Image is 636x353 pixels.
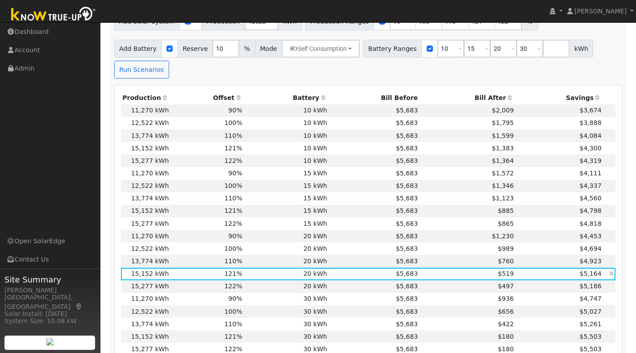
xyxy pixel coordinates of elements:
[579,170,601,177] span: $4,111
[244,330,328,343] td: 30 kWh
[579,207,601,214] span: $4,798
[579,145,601,152] span: $4,300
[244,117,328,129] td: 10 kWh
[492,157,514,164] span: $1,364
[7,5,100,25] img: Know True-Up
[396,333,418,340] span: $5,683
[229,107,242,114] span: 90%
[396,233,418,240] span: $5,683
[498,320,514,328] span: $422
[244,192,328,205] td: 15 kWh
[244,154,328,167] td: 10 kWh
[569,40,593,58] span: kWh
[224,345,242,353] span: 122%
[244,293,328,305] td: 30 kWh
[498,245,514,252] span: $989
[579,182,601,189] span: $4,337
[121,318,170,330] td: 13,774 kWh
[492,182,514,189] span: $1,346
[170,92,244,104] th: Offset
[244,167,328,179] td: 15 kWh
[492,119,514,126] span: $1,795
[396,157,418,164] span: $5,683
[244,129,328,142] td: 10 kWh
[46,338,54,345] img: retrieve
[229,295,242,302] span: 90%
[492,145,514,152] span: $1,383
[121,255,170,267] td: 13,774 kWh
[121,242,170,255] td: 12,522 kWh
[492,170,514,177] span: $1,572
[363,40,422,58] span: Battery Ranges
[579,345,601,353] span: $5,503
[121,268,170,280] td: 15,152 kWh
[244,217,328,230] td: 15 kWh
[224,157,242,164] span: 122%
[229,233,242,240] span: 90%
[224,182,242,189] span: 100%
[396,107,418,114] span: $5,683
[121,230,170,242] td: 11,270 kWh
[224,132,242,139] span: 110%
[224,308,242,315] span: 100%
[329,92,420,104] th: Bill Before
[396,207,418,214] span: $5,683
[244,142,328,154] td: 10 kWh
[492,132,514,139] span: $1,599
[121,293,170,305] td: 11,270 kWh
[574,8,627,15] span: [PERSON_NAME]
[244,268,328,280] td: 20 kWh
[239,40,255,58] span: %
[492,233,514,240] span: $1,230
[498,333,514,340] span: $180
[4,293,96,311] div: [GEOGRAPHIC_DATA], [GEOGRAPHIC_DATA]
[579,257,601,265] span: $4,923
[396,345,418,353] span: $5,683
[121,92,170,104] th: Production
[224,257,242,265] span: 110%
[121,142,170,154] td: 15,152 kWh
[224,119,242,126] span: 100%
[224,270,242,277] span: 121%
[579,308,601,315] span: $5,027
[244,230,328,242] td: 20 kWh
[282,40,360,58] button: Self Consumption
[244,205,328,217] td: 15 kWh
[579,333,601,340] span: $5,503
[178,40,213,58] span: Reserve
[498,308,514,315] span: $656
[224,145,242,152] span: 121%
[244,255,328,267] td: 20 kWh
[498,207,514,214] span: $885
[244,242,328,255] td: 20 kWh
[224,195,242,202] span: 110%
[579,270,601,277] span: $5,164
[396,270,418,277] span: $5,683
[244,280,328,293] td: 20 kWh
[579,245,601,252] span: $4,694
[4,286,96,295] div: [PERSON_NAME]
[121,180,170,192] td: 12,522 kWh
[492,195,514,202] span: $1,123
[498,270,514,277] span: $519
[396,320,418,328] span: $5,683
[396,195,418,202] span: $5,683
[121,205,170,217] td: 15,152 kWh
[396,220,418,227] span: $5,683
[579,195,601,202] span: $4,560
[114,61,169,79] button: Run Scenarios
[579,320,601,328] span: $5,261
[579,132,601,139] span: $4,084
[396,245,418,252] span: $5,683
[579,220,601,227] span: $4,818
[498,220,514,227] span: $865
[492,107,514,114] span: $2,009
[579,233,601,240] span: $4,453
[396,257,418,265] span: $5,683
[579,157,601,164] span: $4,319
[396,308,418,315] span: $5,683
[396,182,418,189] span: $5,683
[121,305,170,318] td: 12,522 kWh
[224,333,242,340] span: 121%
[114,40,162,58] span: Add Battery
